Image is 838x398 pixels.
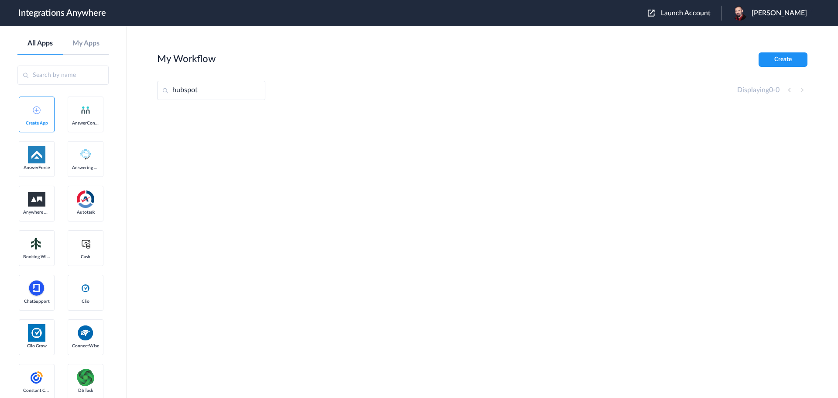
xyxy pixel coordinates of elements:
[28,324,45,342] img: Clio.jpg
[23,210,50,215] span: Anywhere Works
[77,324,94,341] img: connectwise.png
[752,9,807,17] span: [PERSON_NAME]
[28,369,45,386] img: constant-contact.svg
[776,87,780,93] span: 0
[72,343,99,349] span: ConnectWise
[72,299,99,304] span: Clio
[72,388,99,393] span: DS Task
[80,105,91,115] img: answerconnect-logo.svg
[648,10,655,17] img: launch-acct-icon.svg
[80,283,91,294] img: clio-logo.svg
[17,39,63,48] a: All Apps
[77,146,94,163] img: Answering_service.png
[648,9,721,17] button: Launch Account
[23,343,50,349] span: Clio Grow
[661,10,711,17] span: Launch Account
[28,192,45,207] img: aww.png
[23,388,50,393] span: Constant Contact
[63,39,109,48] a: My Apps
[17,66,109,85] input: Search by name
[72,210,99,215] span: Autotask
[759,52,807,67] button: Create
[33,106,41,114] img: add-icon.svg
[23,254,50,260] span: Booking Widget
[72,121,99,126] span: AnswerConnect
[28,236,45,252] img: Setmore_Logo.svg
[28,280,45,297] img: chatsupport-icon.svg
[77,369,94,386] img: distributedSource.png
[80,239,91,249] img: cash-logo.svg
[737,86,780,94] h4: Displaying -
[769,87,773,93] span: 0
[72,254,99,260] span: Cash
[157,81,265,100] input: Search
[157,53,216,65] h2: My Workflow
[72,165,99,170] span: Answering Service
[23,121,50,126] span: Create App
[23,299,50,304] span: ChatSupport
[23,165,50,170] span: AnswerForce
[732,6,747,21] img: headshot.png
[28,146,45,163] img: af-app-logo.svg
[77,190,94,208] img: autotask.png
[18,8,106,18] h1: Integrations Anywhere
